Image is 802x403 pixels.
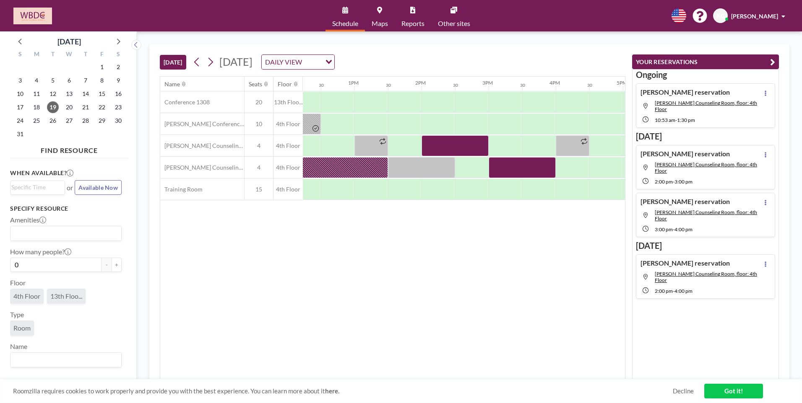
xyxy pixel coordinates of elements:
span: Wednesday, August 27, 2025 [63,115,75,127]
div: 30 [386,83,391,88]
div: 30 [453,83,458,88]
span: Saturday, August 2, 2025 [112,61,124,73]
span: 2:00 PM [655,178,673,185]
span: Friday, August 29, 2025 [96,115,108,127]
label: Amenities [10,216,46,224]
div: T [45,49,61,60]
span: Friday, August 15, 2025 [96,88,108,100]
img: organization-logo [13,8,52,24]
span: Tuesday, August 5, 2025 [47,75,59,86]
span: Thursday, August 28, 2025 [80,115,91,127]
label: Name [10,342,27,351]
span: [PERSON_NAME] Counseling Room [160,142,244,150]
div: M [29,49,45,60]
span: Wednesday, August 13, 2025 [63,88,75,100]
span: Thursday, August 21, 2025 [80,101,91,113]
span: Available Now [78,184,118,191]
span: Saturday, August 23, 2025 [112,101,124,113]
span: Serlin Counseling Room, floor: 4th Floor [655,209,757,222]
span: 3:00 PM [655,226,673,232]
span: Reports [401,20,424,27]
input: Search for option [11,354,117,365]
button: YOUR RESERVATIONS [632,54,779,69]
span: 4th Floor [13,292,40,300]
h4: [PERSON_NAME] reservation [641,150,730,158]
input: Search for option [11,183,60,192]
div: S [12,49,29,60]
h3: [DATE] [636,240,775,251]
div: S [110,49,126,60]
div: 4PM [549,80,560,86]
span: Friday, August 22, 2025 [96,101,108,113]
span: 4 [245,142,273,150]
h4: [PERSON_NAME] reservation [641,259,730,267]
span: Maps [372,20,388,27]
div: [DATE] [57,36,81,47]
span: 10 [245,120,273,128]
div: Floor [278,80,292,88]
button: + [112,258,122,272]
a: Decline [673,387,694,395]
span: 4th Floor [273,120,303,128]
div: 30 [587,83,592,88]
div: F [94,49,110,60]
span: Tuesday, August 12, 2025 [47,88,59,100]
span: Wednesday, August 6, 2025 [63,75,75,86]
span: Friday, August 1, 2025 [96,61,108,73]
div: Search for option [10,353,121,367]
label: Type [10,310,24,319]
span: 4:00 PM [674,226,693,232]
span: Thursday, August 7, 2025 [80,75,91,86]
span: Monday, August 4, 2025 [31,75,42,86]
span: [PERSON_NAME] Counseling Room [160,164,244,171]
span: 4th Floor [273,164,303,171]
span: Serlin Counseling Room, floor: 4th Floor [655,100,757,112]
h4: [PERSON_NAME] reservation [641,197,730,206]
span: 20 [245,98,273,106]
span: [PERSON_NAME] Conference Room [160,120,244,128]
div: Seats [249,80,262,88]
span: Friday, August 8, 2025 [96,75,108,86]
span: - [673,178,674,185]
span: KG [716,12,725,20]
span: Wednesday, August 20, 2025 [63,101,75,113]
button: Available Now [75,180,122,195]
div: 5PM [617,80,627,86]
span: Serlin Counseling Room, floor: 4th Floor [655,271,757,283]
button: - [102,258,112,272]
div: 30 [319,83,324,88]
span: Monday, August 18, 2025 [31,101,42,113]
span: Room [13,324,31,332]
span: or [67,183,73,192]
span: 4 [245,164,273,171]
span: - [673,288,674,294]
span: Other sites [438,20,470,27]
span: 4th Floor [273,142,303,150]
span: Roomzilla requires cookies to work properly and provide you with the best experience. You can lea... [13,387,673,395]
span: Monday, August 11, 2025 [31,88,42,100]
span: McHugh Counseling Room, floor: 4th Floor [655,161,757,174]
span: 13th Floo... [50,292,82,300]
div: Search for option [262,55,334,69]
div: Search for option [10,181,65,194]
div: Name [164,80,180,88]
div: W [61,49,78,60]
h3: Specify resource [10,205,122,212]
span: Saturday, August 30, 2025 [112,115,124,127]
div: 30 [520,83,525,88]
span: 4:00 PM [674,288,693,294]
span: Saturday, August 16, 2025 [112,88,124,100]
span: Sunday, August 31, 2025 [14,128,26,140]
span: - [673,226,674,232]
a: Got it! [704,384,763,398]
span: Conference 1308 [160,98,210,106]
span: Thursday, August 14, 2025 [80,88,91,100]
h3: Ongoing [636,70,775,80]
span: Training Room [160,186,203,193]
span: Sunday, August 17, 2025 [14,101,26,113]
span: - [675,117,677,123]
span: Sunday, August 24, 2025 [14,115,26,127]
span: DAILY VIEW [263,57,304,67]
div: T [77,49,94,60]
span: 2:00 PM [655,288,673,294]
